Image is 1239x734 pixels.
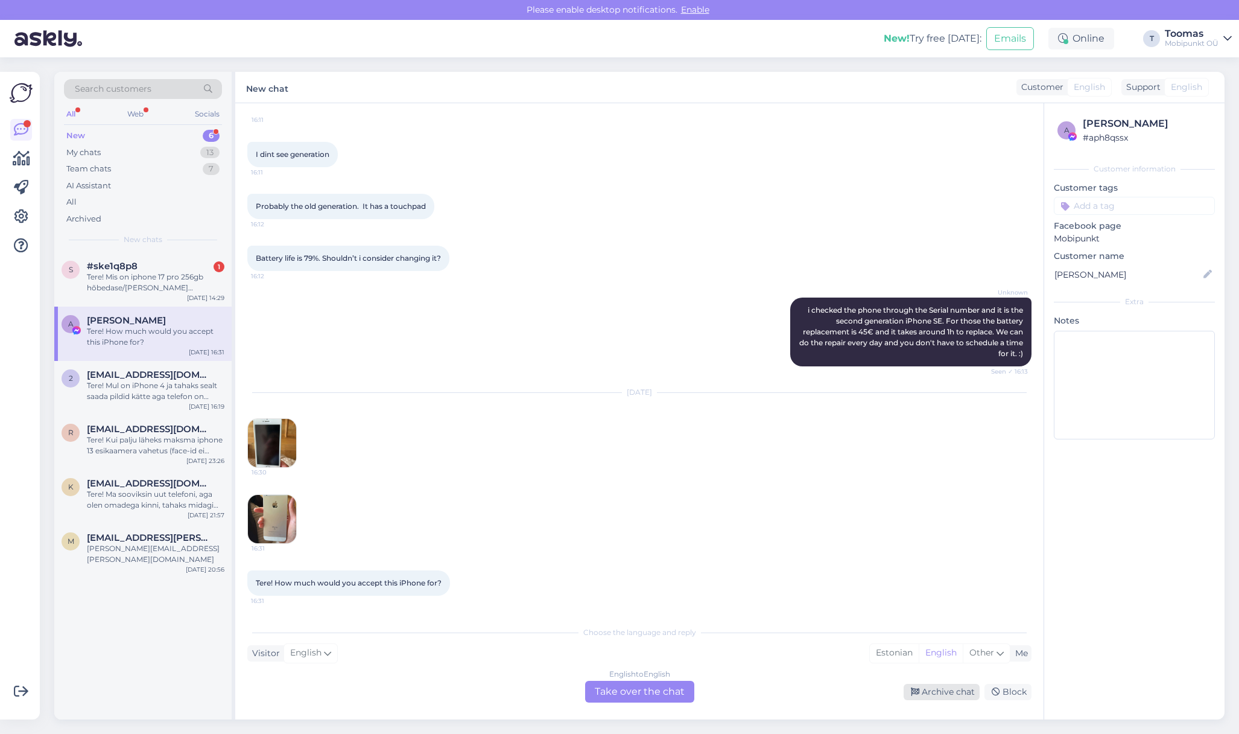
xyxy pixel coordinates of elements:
[189,402,224,411] div: [DATE] 16:19
[1165,39,1218,48] div: Mobipunkt OÜ
[68,428,74,437] span: R
[68,482,74,491] span: k
[1074,81,1105,94] span: English
[87,543,224,565] div: [PERSON_NAME][EMAIL_ADDRESS][PERSON_NAME][DOMAIN_NAME]
[1121,81,1161,94] div: Support
[1054,197,1215,215] input: Add a tag
[66,163,111,175] div: Team chats
[192,106,222,122] div: Socials
[247,647,280,660] div: Visitor
[87,369,212,380] span: 21estbros@gmail.com
[1165,29,1218,39] div: Toomas
[75,83,151,95] span: Search customers
[87,380,224,402] div: Tere! Mul on iPhone 4 ja tahaks sealt saada pildid kätte aga telefon on lukus [PHONE_NUMBER] minutit
[251,272,296,281] span: 16:12
[290,646,322,660] span: English
[609,669,670,680] div: English to English
[188,511,224,520] div: [DATE] 21:57
[87,326,224,348] div: Tere! How much would you accept this iPhone for?
[87,272,224,293] div: Tere! Mis on iphone 17 pro 256gb hõbedase/[PERSON_NAME] prognoositav tarneaeg? Ehk millal on reaa...
[799,305,1025,358] span: i checked the phone through the Serial number and it is the second generation iPhone SE. For thos...
[1054,220,1215,232] p: Facebook page
[66,180,111,192] div: AI Assistant
[87,315,166,326] span: Aida Idimova
[1054,182,1215,194] p: Customer tags
[189,348,224,357] div: [DATE] 16:31
[251,596,296,605] span: 16:31
[248,495,296,543] img: Attachment
[252,544,297,553] span: 16:31
[66,130,85,142] div: New
[983,367,1028,376] span: Seen ✓ 16:13
[1016,81,1063,94] div: Customer
[251,220,296,229] span: 16:12
[256,254,441,263] span: Battery life is 79%. Shouldn’t i consider changing it?
[10,81,33,104] img: Askly Logo
[66,213,101,225] div: Archived
[247,627,1031,638] div: Choose the language and reply
[884,33,910,44] b: New!
[256,150,329,159] span: I dint see generation
[200,147,220,159] div: 13
[677,4,713,15] span: Enable
[247,387,1031,398] div: [DATE]
[66,147,101,159] div: My chats
[203,130,220,142] div: 6
[203,163,220,175] div: 7
[125,106,146,122] div: Web
[983,288,1028,297] span: Unknown
[69,265,73,274] span: s
[68,319,74,328] span: A
[87,478,212,489] span: kunozifier@gmail.com
[870,644,919,662] div: Estonian
[214,261,224,272] div: 1
[1054,164,1215,174] div: Customer information
[1054,268,1201,281] input: Add name
[251,168,296,177] span: 16:11
[1143,30,1160,47] div: T
[1064,126,1069,135] span: a
[186,565,224,574] div: [DATE] 20:56
[256,202,426,211] span: Probably the old generation. It has a touchpad
[248,419,296,467] img: Attachment
[186,456,224,465] div: [DATE] 23:26
[919,644,963,662] div: English
[64,106,78,122] div: All
[1054,296,1215,307] div: Extra
[1083,131,1211,144] div: # aph8qssx
[66,196,77,208] div: All
[252,468,297,477] span: 16:30
[1054,314,1215,327] p: Notes
[1165,29,1232,48] a: ToomasMobipunkt OÜ
[246,79,288,95] label: New chat
[187,293,224,302] div: [DATE] 14:29
[1054,250,1215,263] p: Customer name
[87,261,138,272] span: #ske1q8p8
[252,115,297,124] span: 16:11
[1010,647,1028,660] div: Me
[986,27,1034,50] button: Emails
[87,435,224,456] div: Tere! Kui palju läheks maksma iphone 13 esikaamera vahetus (face-id ei tööta ka)
[87,424,212,435] span: Raidonpeenoja@gmail.com
[1171,81,1202,94] span: English
[69,374,73,383] span: 2
[1054,232,1215,245] p: Mobipunkt
[87,532,212,543] span: monika.aedma@gmail.com
[1048,28,1114,49] div: Online
[884,31,981,46] div: Try free [DATE]:
[585,681,694,703] div: Take over the chat
[87,489,224,511] div: Tere! Ma sooviksin uut telefoni, aga olen omadega kinni, tahaks midagi mis on kõrgem kui 60hz ekr...
[969,647,994,658] span: Other
[984,684,1031,700] div: Block
[124,234,162,245] span: New chats
[904,684,980,700] div: Archive chat
[68,537,74,546] span: m
[256,578,442,587] span: Tere! How much would you accept this iPhone for?
[1083,116,1211,131] div: [PERSON_NAME]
